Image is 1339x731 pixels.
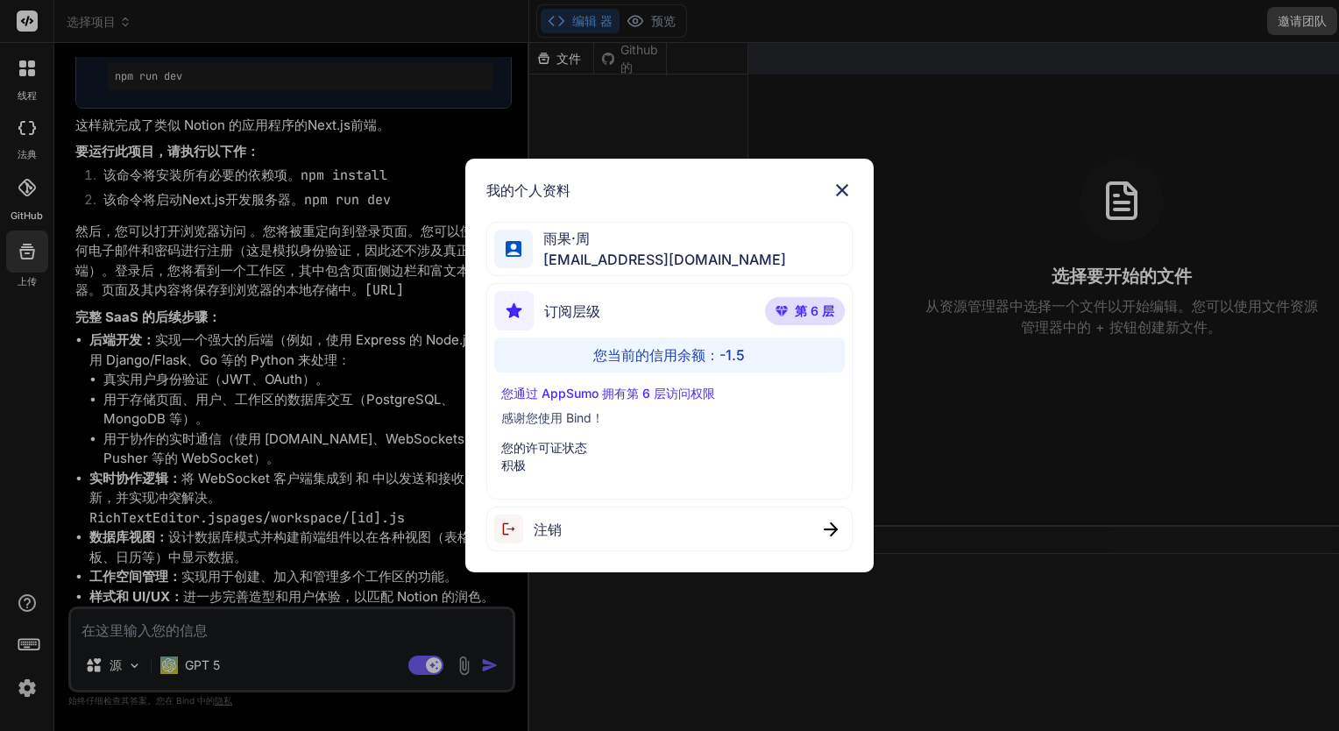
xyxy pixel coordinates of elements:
p: 积极 [501,457,839,474]
span: 第 6 层 [795,302,834,320]
img: 奖赏 [776,306,788,316]
span: 雨果·周 [533,228,786,249]
h1: 我的个人资料 [486,180,570,201]
span: [EMAIL_ADDRESS][DOMAIN_NAME] [533,249,786,270]
img: 关闭 [832,180,853,201]
img: 关闭 [824,522,838,536]
p: 感谢您使用 Bind！ [501,409,839,427]
img: 订阅 [494,291,534,330]
img: 轮廓 [506,241,522,258]
p: 您通过 AppSumo 拥有第 6 层访问权限 [501,385,839,402]
img: 注销 [494,515,534,543]
span: 注销 [534,519,562,540]
div: 您当前的信用余额：-1.5 [494,337,846,373]
p: 您的许可证状态 [501,439,839,457]
span: 订阅层级 [544,301,600,322]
